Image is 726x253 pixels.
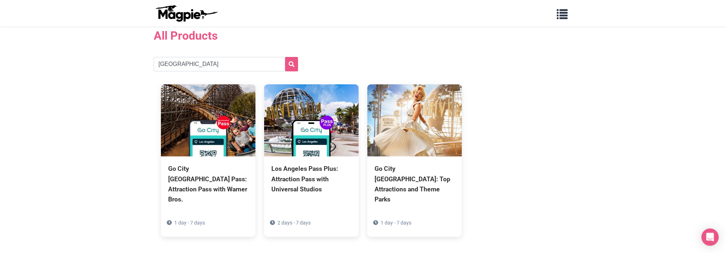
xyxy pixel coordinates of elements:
a: Los Angeles Pass Plus: Attraction Pass with Universal Studios 2 days - 7 days [264,84,359,226]
a: Go City [GEOGRAPHIC_DATA]: Top Attractions and Theme Parks 1 day - 7 days [367,84,462,237]
img: Go City Los Angeles Pass: Attraction Pass with Warner Bros. [161,84,255,156]
img: Los Angeles Pass Plus: Attraction Pass with Universal Studios [264,84,359,156]
input: Search products... [154,57,298,71]
span: 2 days - 7 days [277,220,311,226]
div: Go City [GEOGRAPHIC_DATA] Pass: Attraction Pass with Warner Bros. [168,164,248,204]
a: Go City [GEOGRAPHIC_DATA] Pass: Attraction Pass with Warner Bros. 1 day - 7 days [161,84,255,237]
h2: All Products [154,29,572,43]
div: Go City [GEOGRAPHIC_DATA]: Top Attractions and Theme Parks [375,164,455,204]
span: 1 day - 7 days [381,220,411,226]
div: Los Angeles Pass Plus: Attraction Pass with Universal Studios [271,164,351,194]
span: 1 day - 7 days [174,220,205,226]
img: Go City Los Angeles Pass: Top Attractions and Theme Parks [367,84,462,156]
div: Open Intercom Messenger [701,228,719,246]
img: logo-ab69f6fb50320c5b225c76a69d11143b.png [154,5,219,22]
